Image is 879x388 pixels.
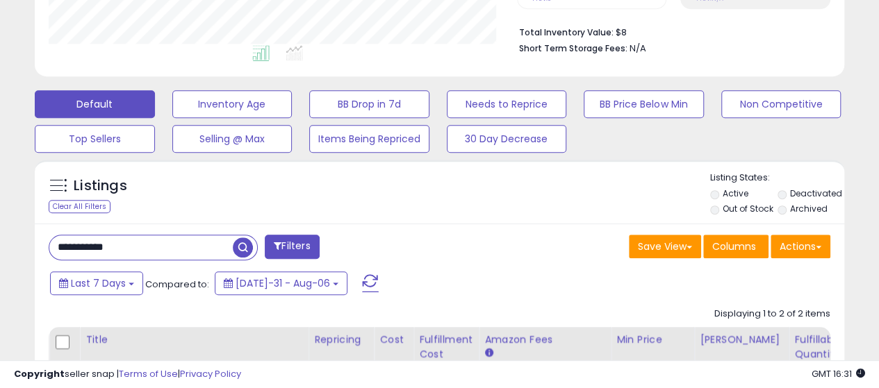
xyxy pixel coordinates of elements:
b: Total Inventory Value: [519,26,614,38]
div: Displaying 1 to 2 of 2 items [714,307,830,321]
button: Filters [265,235,319,259]
button: BB Price Below Min [584,90,704,118]
label: Active [722,187,748,199]
span: [DATE]-31 - Aug-06 [236,276,330,290]
strong: Copyright [14,367,65,380]
div: Min Price [616,332,688,347]
li: $8 [519,23,820,40]
button: Items Being Repriced [309,125,429,153]
button: Inventory Age [172,90,293,118]
b: Short Term Storage Fees: [519,42,627,54]
div: [PERSON_NAME] [700,332,782,347]
small: Amazon Fees. [484,347,493,360]
button: Columns [703,235,769,258]
div: Title [85,332,302,347]
p: Listing States: [710,171,844,185]
button: BB Drop in 7d [309,90,429,118]
button: Actions [771,235,830,258]
div: Repricing [314,332,368,347]
label: Out of Stock [722,203,773,214]
a: Terms of Use [119,367,178,380]
button: Save View [629,235,701,258]
span: Columns [712,239,756,253]
button: Needs to Reprice [447,90,567,118]
div: Amazon Fees [484,332,605,347]
span: Compared to: [145,278,209,291]
span: 2025-08-14 16:31 GMT [812,367,865,380]
button: Top Sellers [35,125,155,153]
div: Cost [379,332,407,347]
label: Deactivated [790,187,842,199]
label: Archived [790,203,828,214]
button: Selling @ Max [172,125,293,153]
div: Fulfillable Quantity [794,332,842,362]
div: Clear All Filters [49,200,110,213]
div: seller snap | | [14,368,241,381]
span: Last 7 Days [71,276,126,290]
button: Last 7 Days [50,271,143,295]
button: Non Competitive [721,90,841,118]
button: 30 Day Decrease [447,125,567,153]
span: N/A [630,42,646,55]
button: [DATE]-31 - Aug-06 [215,271,347,295]
button: Default [35,90,155,118]
h5: Listings [74,176,127,196]
a: Privacy Policy [180,367,241,380]
div: Fulfillment Cost [419,332,473,362]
